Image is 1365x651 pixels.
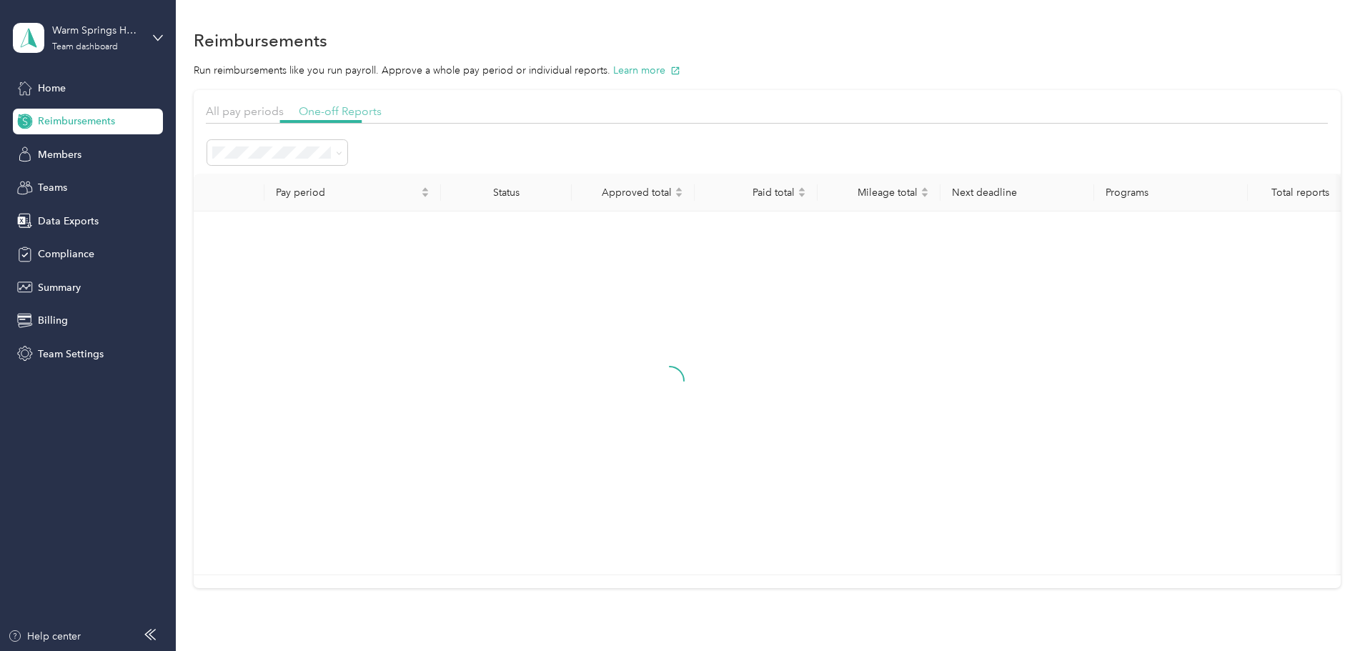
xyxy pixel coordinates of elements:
[38,247,94,262] span: Compliance
[583,187,672,199] span: Approved total
[38,313,68,328] span: Billing
[613,63,680,78] button: Learn more
[920,191,929,199] span: caret-down
[264,174,441,212] th: Pay period
[1094,174,1248,212] th: Programs
[1285,571,1365,651] iframe: Everlance-gr Chat Button Frame
[706,187,795,199] span: Paid total
[38,81,66,96] span: Home
[38,147,81,162] span: Members
[695,174,818,212] th: Paid total
[421,185,430,194] span: caret-up
[299,104,382,118] span: One-off Reports
[276,187,418,199] span: Pay period
[572,174,695,212] th: Approved total
[421,191,430,199] span: caret-down
[52,43,118,51] div: Team dashboard
[38,214,99,229] span: Data Exports
[8,629,81,644] button: Help center
[38,114,115,129] span: Reimbursements
[52,23,142,38] div: Warm Springs Home Health Inc
[38,347,104,362] span: Team Settings
[38,280,81,295] span: Summary
[675,191,683,199] span: caret-down
[675,185,683,194] span: caret-up
[206,104,284,118] span: All pay periods
[452,187,560,199] div: Status
[940,174,1094,212] th: Next deadline
[798,185,806,194] span: caret-up
[1248,174,1340,212] th: Total reports
[194,33,327,48] h1: Reimbursements
[798,191,806,199] span: caret-down
[194,63,1341,78] p: Run reimbursements like you run payroll. Approve a whole pay period or individual reports.
[38,180,67,195] span: Teams
[920,185,929,194] span: caret-up
[829,187,918,199] span: Mileage total
[818,174,940,212] th: Mileage total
